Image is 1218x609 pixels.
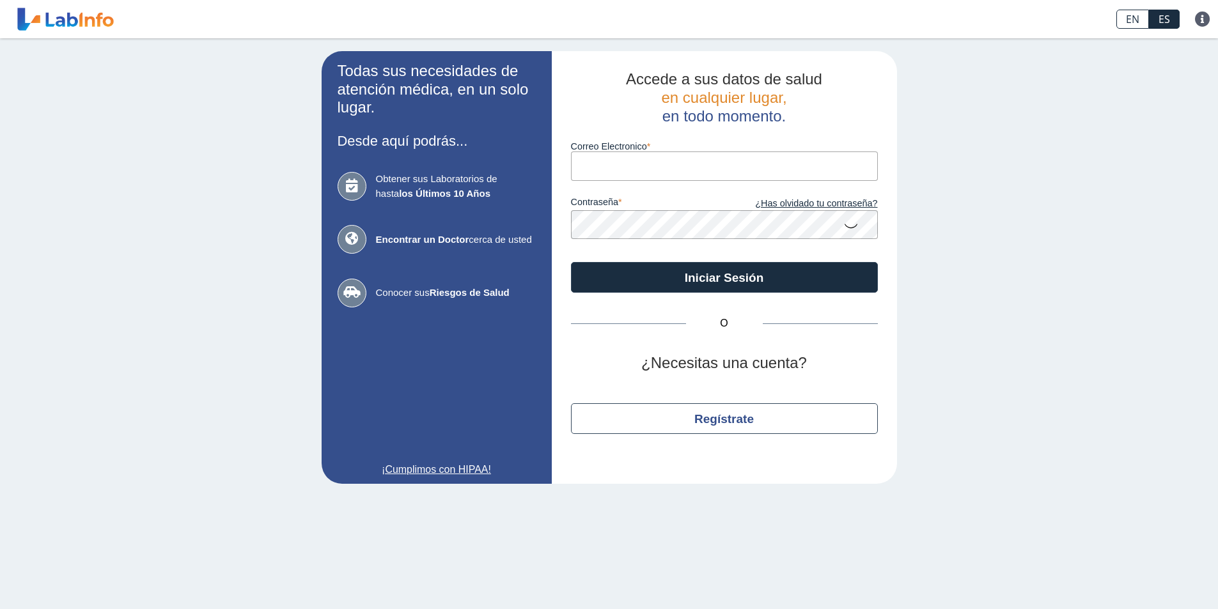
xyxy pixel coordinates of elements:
h2: ¿Necesitas una cuenta? [571,354,878,373]
span: en cualquier lugar, [661,89,786,106]
button: Iniciar Sesión [571,262,878,293]
label: Correo Electronico [571,141,878,151]
a: EN [1116,10,1149,29]
h2: Todas sus necesidades de atención médica, en un solo lugar. [338,62,536,117]
span: cerca de usted [376,233,536,247]
a: ¡Cumplimos con HIPAA! [338,462,536,477]
b: Riesgos de Salud [430,287,510,298]
a: ¿Has olvidado tu contraseña? [724,197,878,211]
span: en todo momento. [662,107,786,125]
b: los Últimos 10 Años [399,188,490,199]
label: contraseña [571,197,724,211]
span: O [686,316,763,331]
a: ES [1149,10,1180,29]
span: Accede a sus datos de salud [626,70,822,88]
span: Obtener sus Laboratorios de hasta [376,172,536,201]
b: Encontrar un Doctor [376,234,469,245]
h3: Desde aquí podrás... [338,133,536,149]
button: Regístrate [571,403,878,434]
span: Conocer sus [376,286,536,300]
